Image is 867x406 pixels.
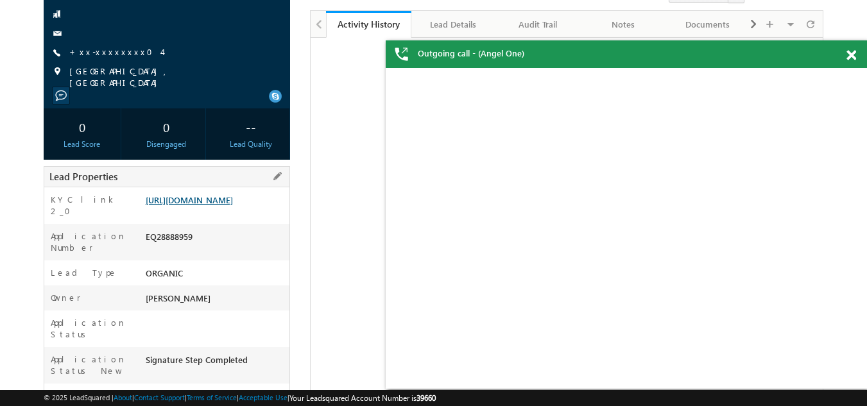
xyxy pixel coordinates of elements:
[676,17,739,32] div: Documents
[51,194,133,217] label: KYC link 2_0
[496,11,581,38] a: Audit Trail
[289,393,436,403] span: Your Leadsquared Account Number is
[44,392,436,404] span: © 2025 LeadSquared | | | | |
[51,267,117,278] label: Lead Type
[114,393,132,402] a: About
[142,267,290,285] div: ORGANIC
[581,11,665,38] a: Notes
[418,47,524,59] span: Outgoing call - (Angel One)
[142,230,290,248] div: EQ28888959
[215,115,286,139] div: --
[51,292,81,303] label: Owner
[131,115,202,139] div: 0
[134,393,185,402] a: Contact Support
[69,46,162,57] a: +xx-xxxxxxxx04
[239,393,288,402] a: Acceptable Use
[666,11,751,38] a: Documents
[336,18,401,30] div: Activity History
[326,11,411,38] a: Activity History
[422,17,485,32] div: Lead Details
[416,393,436,403] span: 39660
[146,292,210,303] span: [PERSON_NAME]
[411,11,496,38] a: Lead Details
[47,139,118,150] div: Lead Score
[51,353,133,376] label: Application Status New
[591,17,654,32] div: Notes
[51,230,133,253] label: Application Number
[69,65,268,89] span: [GEOGRAPHIC_DATA], [GEOGRAPHIC_DATA]
[51,317,133,340] label: Application Status
[142,353,290,371] div: Signature Step Completed
[215,139,286,150] div: Lead Quality
[47,115,118,139] div: 0
[131,139,202,150] div: Disengaged
[49,170,117,183] span: Lead Properties
[506,17,569,32] div: Audit Trail
[187,393,237,402] a: Terms of Service
[146,194,233,205] a: [URL][DOMAIN_NAME]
